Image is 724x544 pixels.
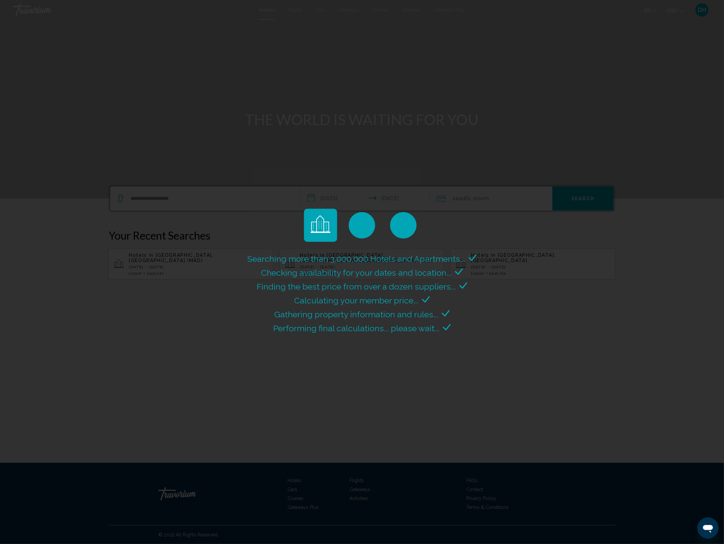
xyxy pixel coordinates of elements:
[275,309,439,319] span: Gathering property information and rules...
[248,254,465,264] span: Searching more than 3,000,000 Hotels and Apartments...
[698,518,719,539] iframe: Button to launch messaging window
[257,282,456,292] span: Finding the best price from over a dozen suppliers...
[261,268,452,278] span: Checking availability for your dates and location...
[273,323,440,333] span: Performing final calculations... please wait...
[294,295,419,305] span: Calculating your member price...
